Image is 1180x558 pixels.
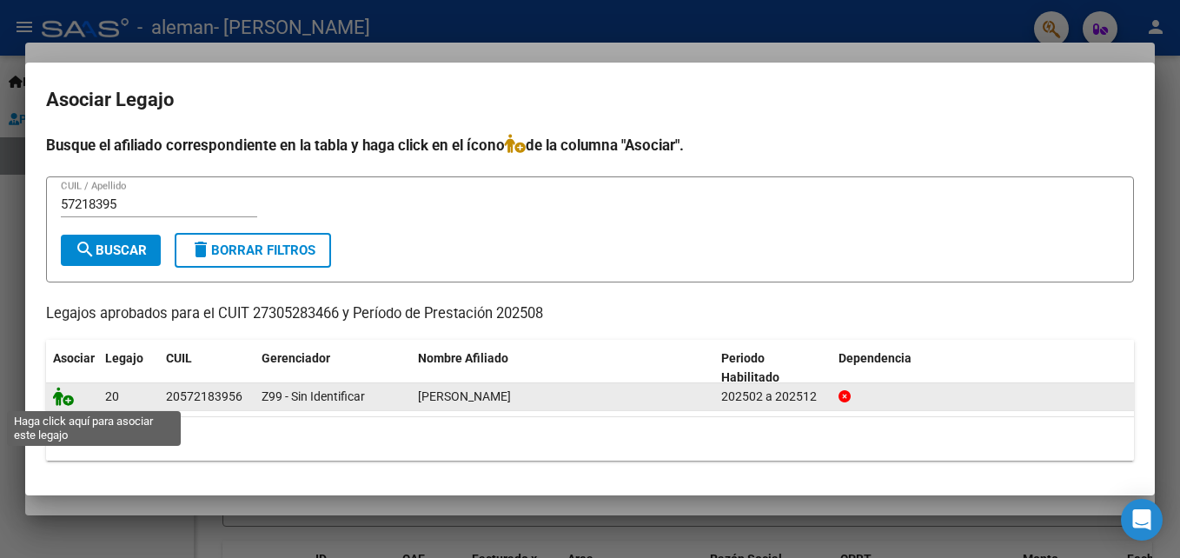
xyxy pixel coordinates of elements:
[411,340,714,397] datatable-header-cell: Nombre Afiliado
[832,340,1135,397] datatable-header-cell: Dependencia
[714,340,832,397] datatable-header-cell: Periodo Habilitado
[98,340,159,397] datatable-header-cell: Legajo
[721,351,779,385] span: Periodo Habilitado
[418,389,511,403] span: GOWLAND FELIX
[839,351,912,365] span: Dependencia
[190,242,315,258] span: Borrar Filtros
[190,239,211,260] mat-icon: delete
[262,389,365,403] span: Z99 - Sin Identificar
[159,340,255,397] datatable-header-cell: CUIL
[721,387,825,407] div: 202502 a 202512
[46,83,1134,116] h2: Asociar Legajo
[105,351,143,365] span: Legajo
[175,233,331,268] button: Borrar Filtros
[262,351,330,365] span: Gerenciador
[75,242,147,258] span: Buscar
[255,340,411,397] datatable-header-cell: Gerenciador
[1121,499,1163,541] div: Open Intercom Messenger
[418,351,508,365] span: Nombre Afiliado
[105,389,119,403] span: 20
[166,387,242,407] div: 20572183956
[46,303,1134,325] p: Legajos aprobados para el CUIT 27305283466 y Período de Prestación 202508
[166,351,192,365] span: CUIL
[46,134,1134,156] h4: Busque el afiliado correspondiente en la tabla y haga click en el ícono de la columna "Asociar".
[53,351,95,365] span: Asociar
[75,239,96,260] mat-icon: search
[46,340,98,397] datatable-header-cell: Asociar
[61,235,161,266] button: Buscar
[46,417,1134,461] div: 1 registros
